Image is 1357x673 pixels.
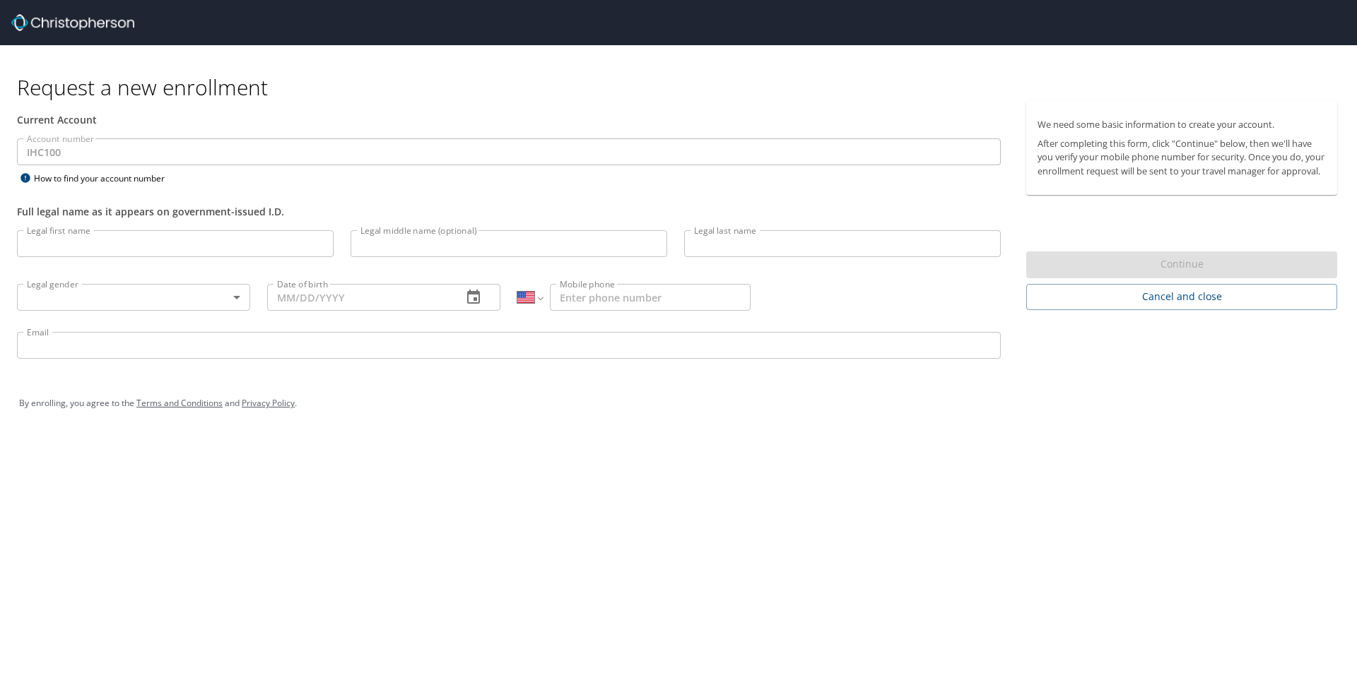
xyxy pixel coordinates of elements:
h1: Request a new enrollment [17,73,1349,101]
a: Privacy Policy [242,397,295,409]
img: cbt logo [11,14,134,31]
p: We need some basic information to create your account. [1038,118,1326,131]
button: Cancel and close [1026,284,1337,310]
span: Cancel and close [1038,288,1326,306]
a: Terms and Conditions [136,397,223,409]
div: Full legal name as it appears on government-issued I.D. [17,204,1001,219]
p: After completing this form, click "Continue" below, then we'll have you verify your mobile phone ... [1038,137,1326,178]
div: ​ [17,284,250,311]
input: Enter phone number [550,284,751,311]
div: How to find your account number [17,169,194,187]
div: Current Account [17,112,1001,127]
div: By enrolling, you agree to the and . [19,386,1338,421]
input: MM/DD/YYYY [267,284,451,311]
